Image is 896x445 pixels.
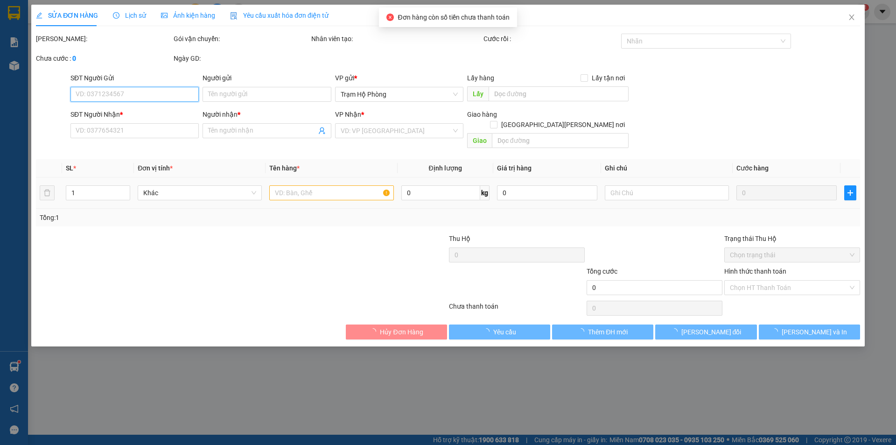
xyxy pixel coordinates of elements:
[493,327,516,337] span: Yêu cầu
[467,111,497,118] span: Giao hàng
[36,12,98,19] span: SỬA ĐƠN HÀNG
[70,109,199,120] div: SĐT Người Nhận
[671,328,681,335] span: loading
[269,164,300,172] span: Tên hàng
[341,87,458,101] span: Trạm Hộ Phòng
[161,12,215,19] span: Ảnh kiện hàng
[119,193,130,200] span: Decrease Value
[601,159,733,177] th: Ghi chú
[36,53,172,64] div: Chưa cước :
[844,185,856,200] button: plus
[12,12,58,58] img: logo.jpg
[113,12,146,19] span: Lịch sử
[448,301,586,318] div: Chưa thanh toán
[380,327,423,337] span: Hủy Đơn Hàng
[174,53,309,64] div: Ngày GD:
[771,328,782,335] span: loading
[467,133,492,148] span: Giao
[66,164,73,172] span: SL
[578,328,588,335] span: loading
[736,185,837,200] input: 0
[588,327,628,337] span: Thêm ĐH mới
[848,14,855,21] span: close
[552,325,653,339] button: Thêm ĐH mới
[449,235,470,242] span: Thu Hộ
[40,212,346,223] div: Tổng: 1
[12,68,134,83] b: GỬI : Trạm Hộ Phòng
[318,127,326,134] span: user-add
[346,325,447,339] button: Hủy Đơn Hàng
[335,73,463,83] div: VP gửi
[655,325,756,339] button: [PERSON_NAME] đổi
[370,328,380,335] span: loading
[161,12,168,19] span: picture
[492,133,629,148] input: Dọc đường
[203,73,331,83] div: Người gửi
[681,327,742,337] span: [PERSON_NAME] đổi
[845,189,856,197] span: plus
[269,185,393,200] input: VD: Bàn, Ghế
[759,325,860,339] button: [PERSON_NAME] và In
[87,35,390,46] li: Hotline: 02839552959
[489,86,629,101] input: Dọc đường
[429,164,462,172] span: Định lượng
[230,12,238,20] img: icon
[839,5,865,31] button: Close
[36,12,42,19] span: edit
[122,187,128,193] span: up
[398,14,509,21] span: Đơn hàng còn số tiền chưa thanh toán
[72,55,76,62] b: 0
[36,34,172,44] div: [PERSON_NAME]:
[587,268,617,275] span: Tổng cước
[588,73,629,83] span: Lấy tận nơi
[467,86,489,101] span: Lấy
[335,111,361,118] span: VP Nhận
[724,233,860,244] div: Trạng thái Thu Hộ
[730,248,854,262] span: Chọn trạng thái
[119,186,130,193] span: Increase Value
[174,34,309,44] div: Gói vận chuyển:
[230,12,329,19] span: Yêu cầu xuất hóa đơn điện tử
[87,23,390,35] li: 26 Phó Cơ Điều, Phường 12
[483,328,493,335] span: loading
[113,12,119,19] span: clock-circle
[724,268,786,275] label: Hình thức thanh toán
[483,34,619,44] div: Cước rồi :
[386,14,394,21] span: close-circle
[203,109,331,120] div: Người nhận
[40,185,55,200] button: delete
[497,120,629,130] span: [GEOGRAPHIC_DATA][PERSON_NAME] nơi
[138,164,173,172] span: Đơn vị tính
[782,327,847,337] span: [PERSON_NAME] và In
[122,194,128,199] span: down
[736,164,769,172] span: Cước hàng
[143,186,256,200] span: Khác
[70,73,199,83] div: SĐT Người Gửi
[480,185,490,200] span: kg
[605,185,729,200] input: Ghi Chú
[311,34,482,44] div: Nhân viên tạo:
[467,74,494,82] span: Lấy hàng
[497,164,532,172] span: Giá trị hàng
[449,325,550,339] button: Yêu cầu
